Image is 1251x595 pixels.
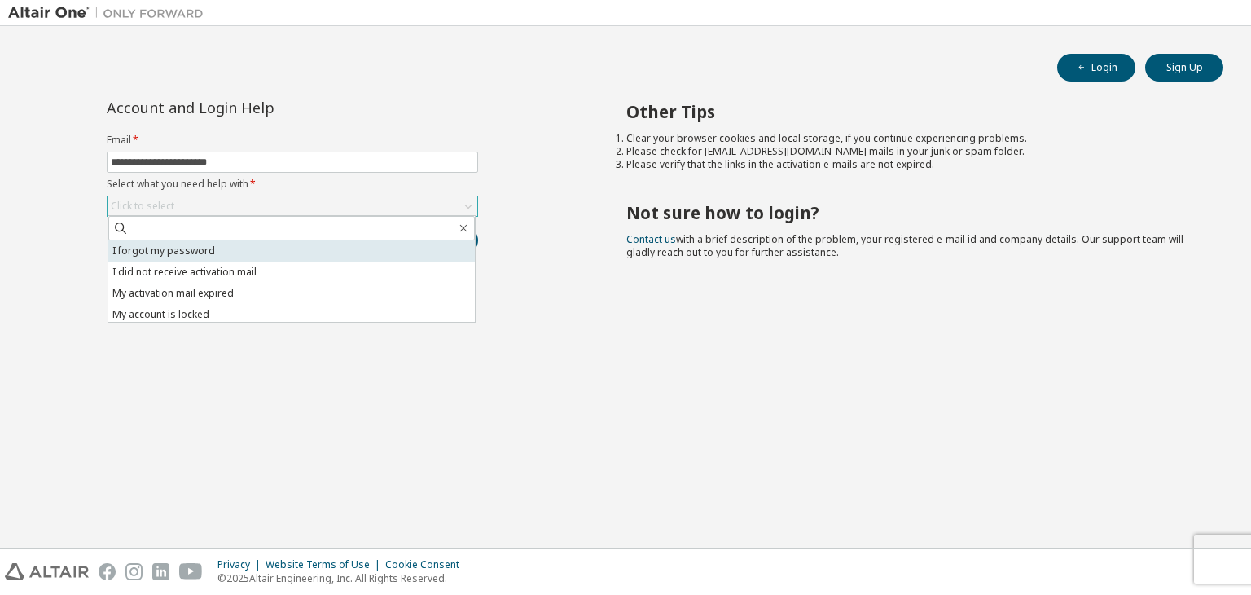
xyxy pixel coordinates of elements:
[1145,54,1223,82] button: Sign Up
[217,571,469,585] p: © 2025 Altair Engineering, Inc. All Rights Reserved.
[1057,54,1135,82] button: Login
[385,558,469,571] div: Cookie Consent
[152,563,169,580] img: linkedin.svg
[125,563,143,580] img: instagram.svg
[5,563,89,580] img: altair_logo.svg
[626,132,1195,145] li: Clear your browser cookies and local storage, if you continue experiencing problems.
[107,178,478,191] label: Select what you need help with
[626,145,1195,158] li: Please check for [EMAIL_ADDRESS][DOMAIN_NAME] mails in your junk or spam folder.
[626,101,1195,122] h2: Other Tips
[111,200,174,213] div: Click to select
[108,240,475,262] li: I forgot my password
[8,5,212,21] img: Altair One
[626,232,676,246] a: Contact us
[99,563,116,580] img: facebook.svg
[179,563,203,580] img: youtube.svg
[107,101,404,114] div: Account and Login Help
[217,558,266,571] div: Privacy
[626,202,1195,223] h2: Not sure how to login?
[266,558,385,571] div: Website Terms of Use
[108,196,477,216] div: Click to select
[626,232,1183,259] span: with a brief description of the problem, your registered e-mail id and company details. Our suppo...
[626,158,1195,171] li: Please verify that the links in the activation e-mails are not expired.
[107,134,478,147] label: Email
